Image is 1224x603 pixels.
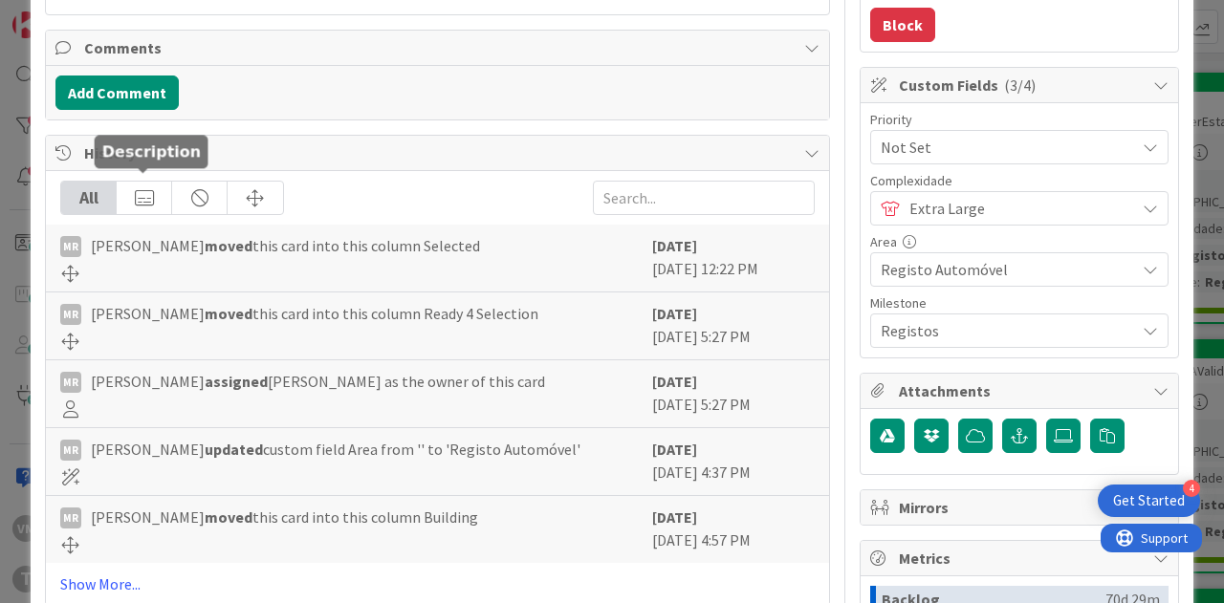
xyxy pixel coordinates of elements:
[881,317,1126,344] span: Registos
[652,438,815,485] div: [DATE] 4:37 PM
[652,440,697,459] b: [DATE]
[909,195,1126,222] span: Extra Large
[205,507,252,527] b: moved
[652,370,815,418] div: [DATE] 5:27 PM
[870,174,1169,187] div: Complexidade
[652,507,697,527] b: [DATE]
[899,496,1144,519] span: Mirrors
[91,302,538,325] span: [PERSON_NAME] this card into this column Ready 4 Selection
[60,572,815,595] a: Show More...
[91,506,478,528] span: [PERSON_NAME] this card into this column Building
[60,304,81,325] div: MR
[593,181,815,215] input: Search...
[652,372,697,391] b: [DATE]
[60,507,81,528] div: MR
[61,182,117,214] div: All
[1098,485,1200,517] div: Open Get Started checklist, remaining modules: 4
[870,235,1169,248] div: Area
[91,234,480,257] span: [PERSON_NAME] this card into this column Selected
[899,547,1144,570] span: Metrics
[899,74,1144,97] span: Custom Fields
[652,302,815,350] div: [DATE] 5:27 PM
[652,236,697,255] b: [DATE]
[91,438,580,461] span: [PERSON_NAME] custom field Area from '' to 'Registo Automóvel'
[91,370,545,393] span: [PERSON_NAME] [PERSON_NAME] as the owner of this card
[1004,75,1036,95] span: ( 3/4 )
[60,440,81,461] div: MR
[881,256,1126,283] span: Registo Automóvel
[881,134,1126,161] span: Not Set
[205,372,268,391] b: assigned
[60,372,81,393] div: MR
[205,304,252,323] b: moved
[652,506,815,553] div: [DATE] 4:57 PM
[652,234,815,282] div: [DATE] 12:22 PM
[1183,480,1200,497] div: 4
[870,113,1169,126] div: Priority
[205,440,263,459] b: updated
[84,141,795,164] span: History
[55,75,179,110] button: Add Comment
[652,304,697,323] b: [DATE]
[60,236,81,257] div: MR
[870,8,935,42] button: Block
[899,379,1144,402] span: Attachments
[102,142,201,161] h5: Description
[1113,491,1185,510] div: Get Started
[870,296,1169,310] div: Milestone
[205,236,252,255] b: moved
[84,36,795,59] span: Comments
[40,3,87,26] span: Support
